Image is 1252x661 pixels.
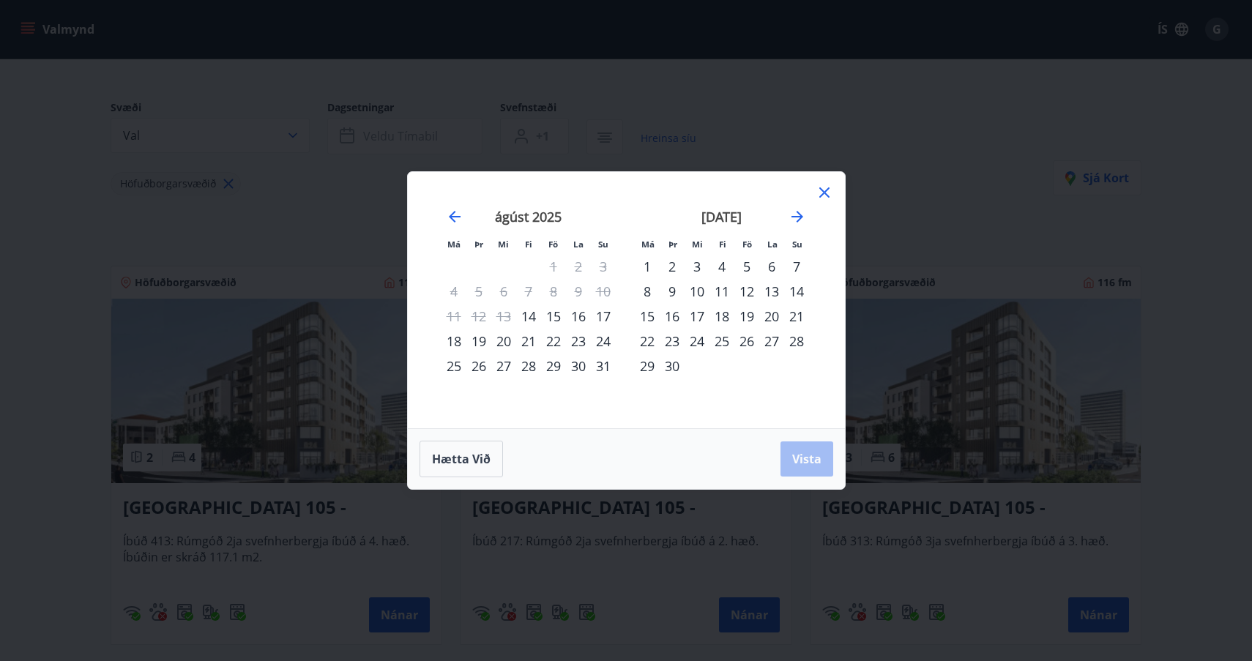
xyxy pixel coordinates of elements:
div: 28 [784,329,809,354]
div: 31 [591,354,616,378]
div: 12 [734,279,759,304]
div: 13 [759,279,784,304]
td: Not available. föstudagur, 1. ágúst 2025 [541,254,566,279]
small: La [573,239,584,250]
td: Choose miðvikudagur, 20. ágúst 2025 as your check-in date. It’s available. [491,329,516,354]
td: Choose föstudagur, 12. september 2025 as your check-in date. It’s available. [734,279,759,304]
div: 16 [660,304,685,329]
small: Þr [474,239,483,250]
td: Choose laugardagur, 6. september 2025 as your check-in date. It’s available. [759,254,784,279]
td: Choose laugardagur, 23. ágúst 2025 as your check-in date. It’s available. [566,329,591,354]
td: Choose mánudagur, 22. september 2025 as your check-in date. It’s available. [635,329,660,354]
td: Choose fimmtudagur, 11. september 2025 as your check-in date. It’s available. [709,279,734,304]
td: Not available. miðvikudagur, 13. ágúst 2025 [491,304,516,329]
div: 2 [660,254,685,279]
small: Mi [498,239,509,250]
td: Choose miðvikudagur, 3. september 2025 as your check-in date. It’s available. [685,254,709,279]
td: Choose mánudagur, 1. september 2025 as your check-in date. It’s available. [635,254,660,279]
small: Má [641,239,655,250]
div: 9 [660,279,685,304]
td: Choose laugardagur, 13. september 2025 as your check-in date. It’s available. [759,279,784,304]
small: Þr [668,239,677,250]
td: Not available. sunnudagur, 3. ágúst 2025 [591,254,616,279]
div: 23 [660,329,685,354]
td: Not available. laugardagur, 2. ágúst 2025 [566,254,591,279]
td: Choose föstudagur, 15. ágúst 2025 as your check-in date. It’s available. [541,304,566,329]
td: Choose föstudagur, 26. september 2025 as your check-in date. It’s available. [734,329,759,354]
div: 26 [734,329,759,354]
div: 19 [466,329,491,354]
div: 10 [685,279,709,304]
div: 26 [466,354,491,378]
div: 30 [660,354,685,378]
td: Choose sunnudagur, 24. ágúst 2025 as your check-in date. It’s available. [591,329,616,354]
td: Choose sunnudagur, 14. september 2025 as your check-in date. It’s available. [784,279,809,304]
td: Choose þriðjudagur, 26. ágúst 2025 as your check-in date. It’s available. [466,354,491,378]
small: Mi [692,239,703,250]
div: 27 [759,329,784,354]
div: 15 [541,304,566,329]
td: Choose laugardagur, 30. ágúst 2025 as your check-in date. It’s available. [566,354,591,378]
td: Choose miðvikudagur, 27. ágúst 2025 as your check-in date. It’s available. [491,354,516,378]
td: Choose fimmtudagur, 18. september 2025 as your check-in date. It’s available. [709,304,734,329]
div: 28 [516,354,541,378]
td: Choose fimmtudagur, 21. ágúst 2025 as your check-in date. It’s available. [516,329,541,354]
small: Su [598,239,608,250]
td: Choose þriðjudagur, 16. september 2025 as your check-in date. It’s available. [660,304,685,329]
td: Not available. þriðjudagur, 5. ágúst 2025 [466,279,491,304]
div: 19 [734,304,759,329]
td: Choose fimmtudagur, 14. ágúst 2025 as your check-in date. It’s available. [516,304,541,329]
td: Choose miðvikudagur, 24. september 2025 as your check-in date. It’s available. [685,329,709,354]
div: 18 [709,304,734,329]
div: 4 [709,254,734,279]
td: Choose sunnudagur, 31. ágúst 2025 as your check-in date. It’s available. [591,354,616,378]
td: Not available. mánudagur, 11. ágúst 2025 [441,304,466,329]
td: Choose fimmtudagur, 25. september 2025 as your check-in date. It’s available. [709,329,734,354]
td: Choose laugardagur, 20. september 2025 as your check-in date. It’s available. [759,304,784,329]
td: Not available. föstudagur, 8. ágúst 2025 [541,279,566,304]
div: 6 [759,254,784,279]
small: Fi [719,239,726,250]
div: 5 [734,254,759,279]
td: Choose laugardagur, 27. september 2025 as your check-in date. It’s available. [759,329,784,354]
td: Choose föstudagur, 22. ágúst 2025 as your check-in date. It’s available. [541,329,566,354]
div: 16 [566,304,591,329]
small: Su [792,239,802,250]
td: Choose sunnudagur, 17. ágúst 2025 as your check-in date. It’s available. [591,304,616,329]
div: 30 [566,354,591,378]
div: 14 [784,279,809,304]
td: Not available. sunnudagur, 10. ágúst 2025 [591,279,616,304]
td: Choose sunnudagur, 21. september 2025 as your check-in date. It’s available. [784,304,809,329]
td: Choose sunnudagur, 7. september 2025 as your check-in date. It’s available. [784,254,809,279]
div: Move forward to switch to the next month. [789,208,806,225]
div: 25 [441,354,466,378]
div: 14 [516,304,541,329]
td: Choose mánudagur, 8. september 2025 as your check-in date. It’s available. [635,279,660,304]
div: 29 [541,354,566,378]
small: Fö [742,239,752,250]
td: Choose þriðjudagur, 23. september 2025 as your check-in date. It’s available. [660,329,685,354]
span: Hætta við [432,451,491,467]
td: Choose föstudagur, 19. september 2025 as your check-in date. It’s available. [734,304,759,329]
small: Fö [548,239,558,250]
div: 3 [685,254,709,279]
div: 8 [635,279,660,304]
div: 29 [635,354,660,378]
div: 22 [635,329,660,354]
td: Choose laugardagur, 16. ágúst 2025 as your check-in date. It’s available. [566,304,591,329]
td: Choose fimmtudagur, 28. ágúst 2025 as your check-in date. It’s available. [516,354,541,378]
td: Choose mánudagur, 25. ágúst 2025 as your check-in date. It’s available. [441,354,466,378]
td: Choose mánudagur, 18. ágúst 2025 as your check-in date. It’s available. [441,329,466,354]
div: 15 [635,304,660,329]
div: 24 [591,329,616,354]
strong: ágúst 2025 [495,208,562,225]
td: Choose miðvikudagur, 17. september 2025 as your check-in date. It’s available. [685,304,709,329]
td: Choose mánudagur, 15. september 2025 as your check-in date. It’s available. [635,304,660,329]
div: 17 [591,304,616,329]
small: Má [447,239,461,250]
strong: [DATE] [701,208,742,225]
td: Choose mánudagur, 29. september 2025 as your check-in date. It’s available. [635,354,660,378]
small: Fi [525,239,532,250]
div: 27 [491,354,516,378]
div: 17 [685,304,709,329]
